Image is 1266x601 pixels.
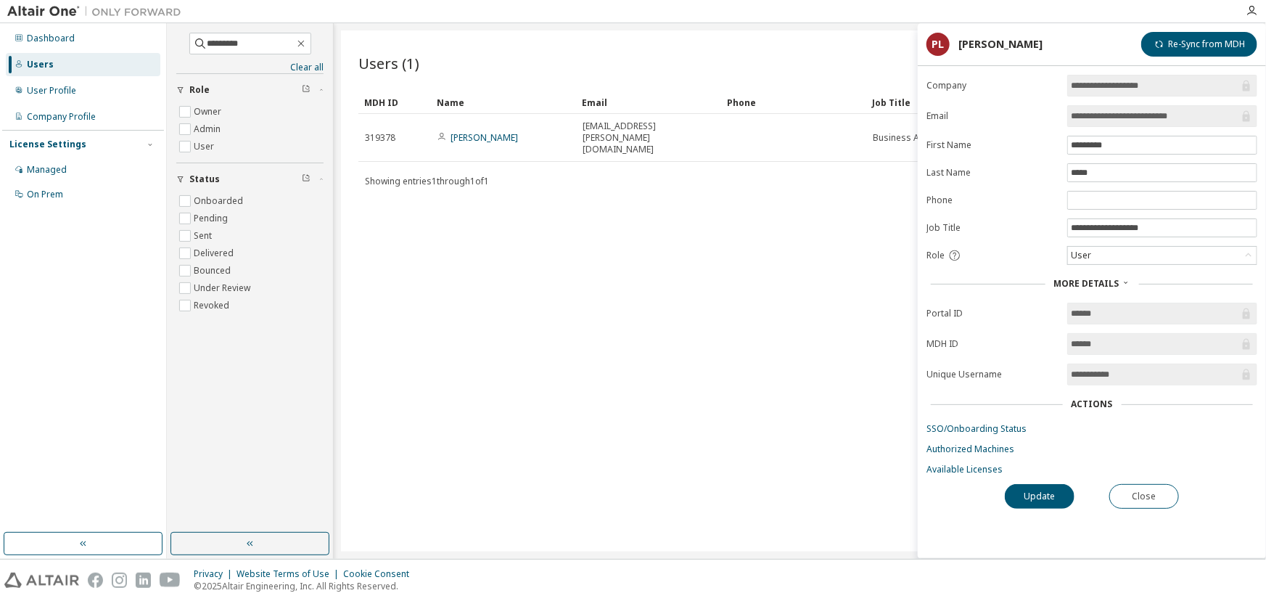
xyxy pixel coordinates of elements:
[926,369,1059,380] label: Unique Username
[926,250,945,261] span: Role
[358,53,419,73] span: Users (1)
[194,138,217,155] label: User
[1072,398,1113,410] div: Actions
[27,59,54,70] div: Users
[365,175,489,187] span: Showing entries 1 through 1 of 1
[194,568,237,580] div: Privacy
[194,192,246,210] label: Onboarded
[364,91,425,114] div: MDH ID
[194,227,215,245] label: Sent
[302,173,311,185] span: Clear filter
[189,173,220,185] span: Status
[27,189,63,200] div: On Prem
[27,85,76,97] div: User Profile
[176,74,324,106] button: Role
[194,580,418,592] p: © 2025 Altair Engineering, Inc. All Rights Reserved.
[194,262,234,279] label: Bounced
[194,279,253,297] label: Under Review
[727,91,860,114] div: Phone
[1005,484,1074,509] button: Update
[926,195,1059,206] label: Phone
[194,103,224,120] label: Owner
[27,111,96,123] div: Company Profile
[926,222,1059,234] label: Job Title
[302,84,311,96] span: Clear filter
[926,423,1257,435] a: SSO/Onboarding Status
[926,338,1059,350] label: MDH ID
[189,84,210,96] span: Role
[112,573,127,588] img: instagram.svg
[7,4,189,19] img: Altair One
[437,91,570,114] div: Name
[926,443,1257,455] a: Authorized Machines
[1109,484,1179,509] button: Close
[873,132,954,144] span: Business Analyst IV
[4,573,79,588] img: altair_logo.svg
[872,91,1006,114] div: Job Title
[176,163,324,195] button: Status
[27,164,67,176] div: Managed
[1069,248,1093,263] div: User
[926,110,1059,122] label: Email
[343,568,418,580] div: Cookie Consent
[958,38,1043,50] div: [PERSON_NAME]
[1141,32,1257,57] button: Re-Sync from MDH
[237,568,343,580] div: Website Terms of Use
[926,308,1059,319] label: Portal ID
[926,33,950,56] div: PL
[365,132,395,144] span: 319378
[926,139,1059,151] label: First Name
[27,33,75,44] div: Dashboard
[1068,247,1257,264] div: User
[9,139,86,150] div: License Settings
[926,80,1059,91] label: Company
[926,464,1257,475] a: Available Licenses
[583,120,715,155] span: [EMAIL_ADDRESS][PERSON_NAME][DOMAIN_NAME]
[88,573,103,588] img: facebook.svg
[160,573,181,588] img: youtube.svg
[176,62,324,73] a: Clear all
[194,120,223,138] label: Admin
[194,210,231,227] label: Pending
[194,245,237,262] label: Delivered
[136,573,151,588] img: linkedin.svg
[1054,277,1119,290] span: More Details
[926,167,1059,179] label: Last Name
[582,91,715,114] div: Email
[194,297,232,314] label: Revoked
[451,131,518,144] a: [PERSON_NAME]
